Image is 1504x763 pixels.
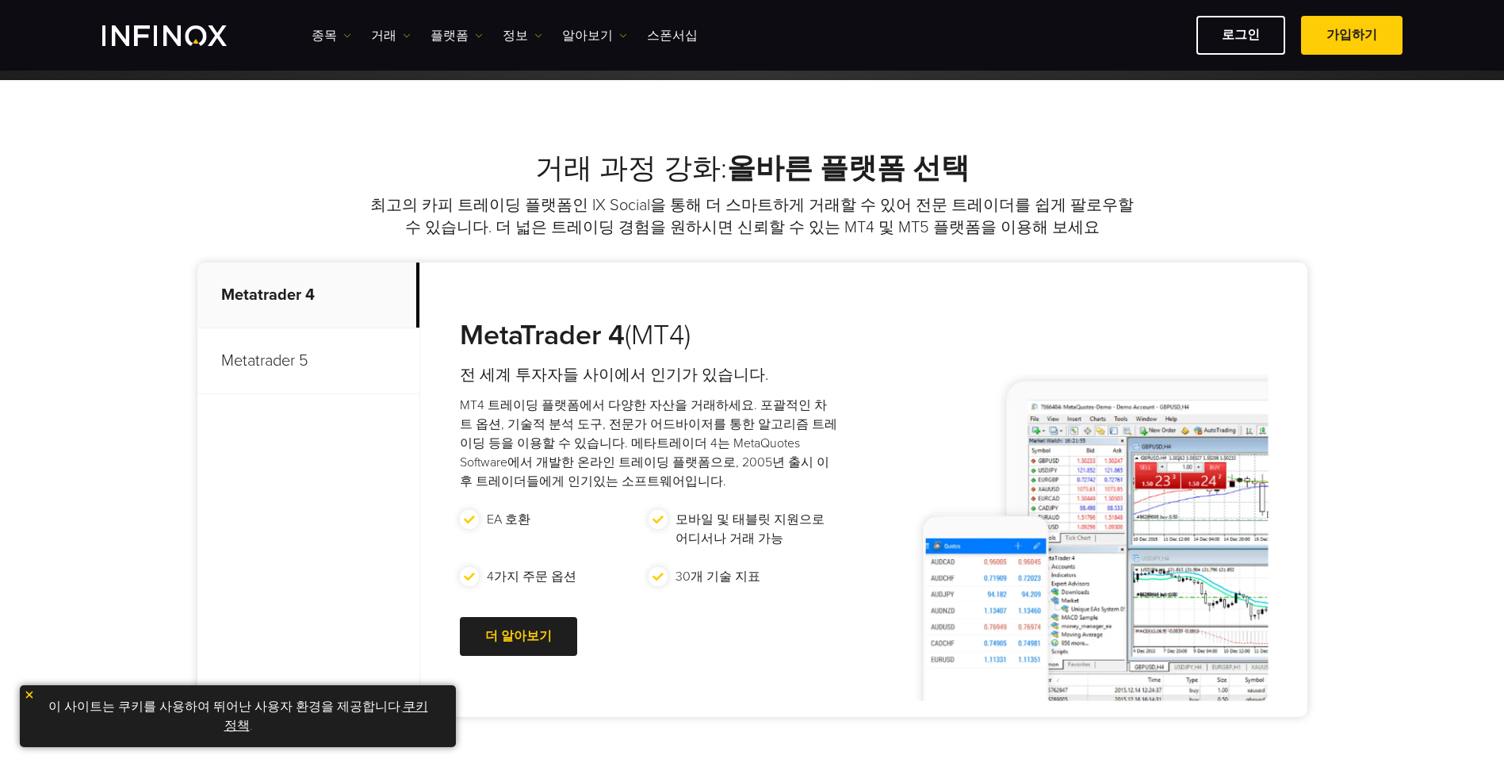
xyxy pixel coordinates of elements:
p: EA 호환 [487,510,530,529]
a: 로그인 [1196,16,1285,55]
h3: (MT4) [460,318,838,353]
strong: MetaTrader 4 [460,318,625,352]
a: 정보 [503,26,542,45]
p: 4가지 주문 옵션 [487,567,576,586]
strong: 올바른 플랫폼 선택 [727,151,970,186]
p: Metatrader 4 [197,263,419,328]
p: 모바일 및 태블릿 지원으로 어디서나 거래 가능 [675,510,830,548]
a: INFINOX Logo [102,25,264,46]
p: 최고의 카피 트레이딩 플랫폼인 IX Social을 통해 더 스마트하게 거래할 수 있어 전문 트레이더를 쉽게 팔로우할 수 있습니다. 더 넓은 트레이딩 경험을 원하시면 신뢰할 수... [368,194,1137,239]
a: 알아보기 [562,26,627,45]
a: 스폰서십 [647,26,698,45]
a: 가입하기 [1301,16,1403,55]
img: yellow close icon [24,689,35,700]
p: 30개 기술 지표 [675,567,760,586]
a: 더 알아보기 [460,617,577,656]
p: MT4 트레이딩 플랫폼에서 다양한 자산을 거래하세요. 포괄적인 차트 옵션, 기술적 분석 도구, 전문가 어드바이저를 통한 알고리즘 트레이딩 등을 이용할 수 있습니다. 메타트레이... [460,396,838,491]
a: 플랫폼 [431,26,483,45]
h4: 전 세계 투자자들 사이에서 인기가 있습니다. [460,364,838,386]
a: 거래 [371,26,411,45]
a: 종목 [312,26,351,45]
p: 이 사이트는 쿠키를 사용하여 뛰어난 사용자 환경을 제공합니다. . [28,693,448,739]
p: Metatrader 5 [197,328,419,394]
h2: 거래 과정 강화: [197,151,1307,186]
